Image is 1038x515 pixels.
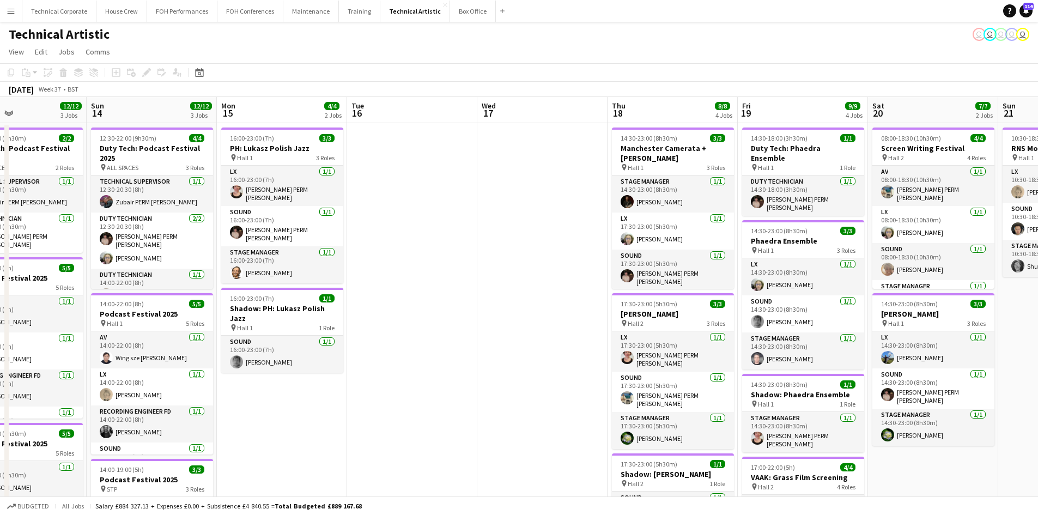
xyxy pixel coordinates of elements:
[707,163,725,172] span: 3 Roles
[95,502,362,510] div: Salary £884 327.13 + Expenses £0.00 + Subsistence £4 840.55 =
[319,294,335,302] span: 1/1
[840,463,855,471] span: 4/4
[22,1,96,22] button: Technical Corporate
[339,1,380,22] button: Training
[450,1,496,22] button: Box Office
[751,463,795,471] span: 17:00-22:00 (5h)
[100,300,144,308] span: 14:00-22:00 (8h)
[742,374,864,452] app-job-card: 14:30-23:00 (8h30m)1/1Shadow: Phaedra Ensemble Hall 11 RoleStage Manager1/114:30-23:00 (8h30m)[PE...
[628,163,644,172] span: Hall 1
[189,300,204,308] span: 5/5
[9,26,110,43] h1: Technical Artistic
[91,443,213,480] app-card-role: Sound1/114:00-22:00 (8h)
[872,143,994,153] h3: Screen Writing Festival
[610,107,626,119] span: 18
[186,163,204,172] span: 3 Roles
[5,500,51,512] button: Budgeted
[56,449,74,457] span: 5 Roles
[872,309,994,319] h3: [PERSON_NAME]
[91,101,104,111] span: Sun
[742,258,864,295] app-card-role: LX1/114:30-23:00 (8h30m)[PERSON_NAME]
[96,1,147,22] button: House Crew
[742,332,864,369] app-card-role: Stage Manager1/114:30-23:00 (8h30m)[PERSON_NAME]
[91,309,213,319] h3: Podcast Festival 2025
[107,485,117,493] span: STP
[840,400,855,408] span: 1 Role
[190,102,212,110] span: 12/12
[107,163,138,172] span: ALL SPACES
[872,128,994,289] app-job-card: 08:00-18:30 (10h30m)4/4Screen Writing Festival Hall 24 RolesAV1/108:00-18:30 (10h30m)[PERSON_NAME...
[217,1,283,22] button: FOH Conferences
[612,213,734,250] app-card-role: LX1/117:30-23:00 (5h30m)[PERSON_NAME]
[612,293,734,449] app-job-card: 17:30-23:00 (5h30m)3/3[PERSON_NAME] Hall 23 RolesLX1/117:30-23:00 (5h30m)[PERSON_NAME] PERM [PERS...
[758,246,774,255] span: Hall 1
[221,206,343,246] app-card-role: Sound1/116:00-23:00 (7h)[PERSON_NAME] PERM [PERSON_NAME]
[60,502,86,510] span: All jobs
[888,154,904,162] span: Hall 2
[628,319,644,328] span: Hall 2
[316,154,335,162] span: 3 Roles
[1005,28,1018,41] app-user-avatar: Liveforce Admin
[1003,101,1016,111] span: Sun
[628,480,644,488] span: Hall 2
[56,283,74,292] span: 5 Roles
[275,502,362,510] span: Total Budgeted £889 167.68
[91,175,213,213] app-card-role: Technical Supervisor1/112:30-20:30 (8h)Zubair PERM [PERSON_NAME]
[319,134,335,142] span: 3/3
[621,300,677,308] span: 17:30-23:00 (5h30m)
[710,300,725,308] span: 3/3
[221,128,343,283] app-job-card: 16:00-23:00 (7h)3/3PH: Lukasz Polish Jazz Hall 13 RolesLX1/116:00-23:00 (7h)[PERSON_NAME] PERM [P...
[221,246,343,283] app-card-role: Stage Manager1/116:00-23:00 (7h)[PERSON_NAME]
[984,28,997,41] app-user-avatar: Abby Hubbard
[612,372,734,412] app-card-role: Sound1/117:30-23:00 (5h30m)[PERSON_NAME] PERM [PERSON_NAME]
[872,331,994,368] app-card-role: LX1/114:30-23:00 (8h30m)[PERSON_NAME]
[91,269,213,309] app-card-role: Duty Technician1/114:00-22:00 (8h)[PERSON_NAME] PERM [PERSON_NAME]
[742,220,864,369] div: 14:30-23:00 (8h30m)3/3Phaedra Ensemble Hall 13 RolesLX1/114:30-23:00 (8h30m)[PERSON_NAME]Sound1/1...
[91,143,213,163] h3: Duty Tech: Podcast Festival 2025
[715,111,732,119] div: 4 Jobs
[973,28,986,41] app-user-avatar: Visitor Services
[872,293,994,446] app-job-card: 14:30-23:00 (8h30m)3/3[PERSON_NAME] Hall 13 RolesLX1/114:30-23:00 (8h30m)[PERSON_NAME]Sound1/114:...
[81,45,114,59] a: Comms
[709,480,725,488] span: 1 Role
[872,280,994,317] app-card-role: Stage Manager1/1
[221,288,343,373] app-job-card: 16:00-23:00 (7h)1/1Shadow: PH: Lukasz Polish Jazz Hall 11 RoleSound1/116:00-23:00 (7h)[PERSON_NAME]
[612,175,734,213] app-card-role: Stage Manager1/114:30-23:00 (8h30m)[PERSON_NAME]
[221,336,343,373] app-card-role: Sound1/116:00-23:00 (7h)[PERSON_NAME]
[221,166,343,206] app-card-role: LX1/116:00-23:00 (7h)[PERSON_NAME] PERM [PERSON_NAME]
[837,246,855,255] span: 3 Roles
[742,236,864,246] h3: Phaedra Ensemble
[742,101,751,111] span: Fri
[31,45,52,59] a: Edit
[612,128,734,289] app-job-card: 14:30-23:00 (8h30m)3/3Manchester Camerata + [PERSON_NAME] Hall 13 RolesStage Manager1/114:30-23:0...
[888,319,904,328] span: Hall 1
[59,264,74,272] span: 5/5
[742,390,864,399] h3: Shadow: Phaedra Ensemble
[751,227,808,235] span: 14:30-23:00 (8h30m)
[710,134,725,142] span: 3/3
[612,143,734,163] h3: Manchester Camerata + [PERSON_NAME]
[751,380,808,389] span: 14:30-23:00 (8h30m)
[35,47,47,57] span: Edit
[881,134,941,142] span: 08:00-18:30 (10h30m)
[91,293,213,455] div: 14:00-22:00 (8h)5/5Podcast Festival 2025 Hall 15 RolesAV1/114:00-22:00 (8h)Wing sze [PERSON_NAME]...
[840,380,855,389] span: 1/1
[237,324,253,332] span: Hall 1
[1018,154,1034,162] span: Hall 1
[970,300,986,308] span: 3/3
[840,227,855,235] span: 3/3
[86,47,110,57] span: Comms
[612,331,734,372] app-card-role: LX1/117:30-23:00 (5h30m)[PERSON_NAME] PERM [PERSON_NAME]
[976,111,993,119] div: 2 Jobs
[91,213,213,269] app-card-role: Duty Technician2/212:30-20:30 (8h)[PERSON_NAME] PERM [PERSON_NAME][PERSON_NAME]
[710,460,725,468] span: 1/1
[91,368,213,405] app-card-role: LX1/114:00-22:00 (8h)[PERSON_NAME]
[237,154,253,162] span: Hall 1
[59,134,74,142] span: 2/2
[742,295,864,332] app-card-role: Sound1/114:30-23:00 (8h30m)[PERSON_NAME]
[837,483,855,491] span: 4 Roles
[68,85,78,93] div: BST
